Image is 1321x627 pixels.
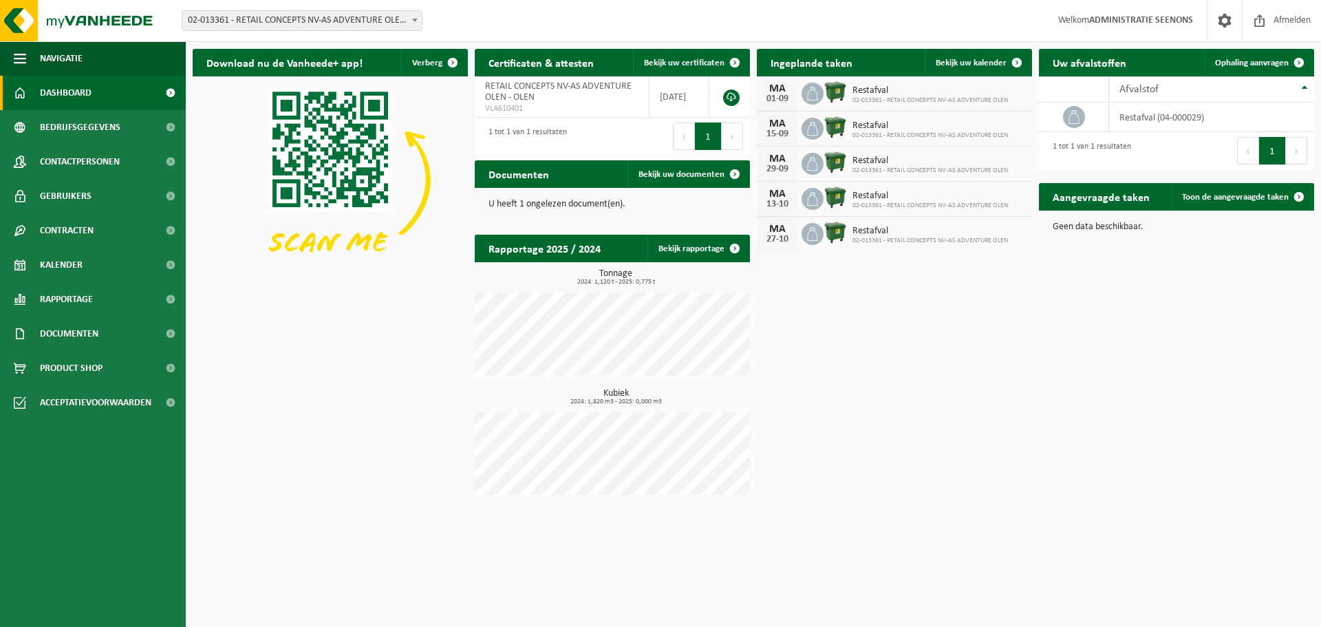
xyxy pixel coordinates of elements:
span: Contracten [40,213,94,248]
span: 2024: 1,820 m3 - 2025: 0,000 m3 [482,398,750,405]
span: Contactpersonen [40,145,120,179]
div: 13-10 [764,200,791,209]
td: restafval (04-000029) [1109,103,1314,132]
span: Dashboard [40,76,92,110]
a: Bekijk uw certificaten [633,49,749,76]
div: MA [764,118,791,129]
h3: Kubiek [482,389,750,405]
span: 02-013361 - RETAIL CONCEPTS NV-AS ADVENTURE OLEN [852,96,1008,105]
div: 27-10 [764,235,791,244]
button: 1 [695,123,722,150]
span: 02-013361 - RETAIL CONCEPTS NV-AS ADVENTURE OLEN [852,202,1008,210]
span: Verberg [412,59,442,67]
button: 1 [1259,137,1286,164]
img: Download de VHEPlus App [193,76,468,283]
button: Next [722,123,743,150]
img: WB-1100-HPE-GN-04 [824,221,847,244]
h2: Ingeplande taken [757,49,866,76]
p: U heeft 1 ongelezen document(en). [488,200,736,209]
span: Afvalstof [1119,84,1159,95]
span: Bekijk uw certificaten [644,59,724,67]
span: Navigatie [40,41,83,76]
a: Bekijk uw kalender [925,49,1031,76]
span: Bekijk uw documenten [638,170,724,179]
h2: Aangevraagde taken [1039,183,1163,210]
span: 02-013361 - RETAIL CONCEPTS NV-AS ADVENTURE OLEN [852,167,1008,175]
span: Restafval [852,156,1008,167]
div: MA [764,189,791,200]
span: Kalender [40,248,83,282]
span: Restafval [852,120,1008,131]
span: 02-013361 - RETAIL CONCEPTS NV-AS ADVENTURE OLEN - OLEN [182,10,422,31]
a: Toon de aangevraagde taken [1171,183,1313,211]
span: Product Shop [40,351,103,385]
div: MA [764,153,791,164]
span: Bekijk uw kalender [936,59,1007,67]
span: Toon de aangevraagde taken [1182,193,1289,202]
div: 29-09 [764,164,791,174]
a: Bekijk uw documenten [627,160,749,188]
span: Restafval [852,226,1008,237]
h2: Uw afvalstoffen [1039,49,1140,76]
h3: Tonnage [482,269,750,286]
a: Bekijk rapportage [647,235,749,262]
div: MA [764,83,791,94]
span: Restafval [852,191,1008,202]
div: 1 tot 1 van 1 resultaten [1046,136,1131,166]
span: Bedrijfsgegevens [40,110,120,145]
button: Next [1286,137,1307,164]
h2: Download nu de Vanheede+ app! [193,49,376,76]
span: Rapportage [40,282,93,317]
span: 02-013361 - RETAIL CONCEPTS NV-AS ADVENTURE OLEN [852,237,1008,245]
h2: Documenten [475,160,563,187]
span: Ophaling aanvragen [1215,59,1289,67]
img: WB-1100-HPE-GN-04 [824,186,847,209]
span: Gebruikers [40,179,92,213]
button: Previous [1237,137,1259,164]
span: Documenten [40,317,98,351]
span: Acceptatievoorwaarden [40,385,151,420]
div: 01-09 [764,94,791,104]
h2: Certificaten & attesten [475,49,608,76]
div: 1 tot 1 van 1 resultaten [482,121,567,151]
span: 02-013361 - RETAIL CONCEPTS NV-AS ADVENTURE OLEN - OLEN [182,11,422,30]
img: WB-1100-HPE-GN-04 [824,81,847,104]
img: WB-1100-HPE-GN-04 [824,151,847,174]
p: Geen data beschikbaar. [1053,222,1300,232]
td: [DATE] [649,76,709,118]
span: 02-013361 - RETAIL CONCEPTS NV-AS ADVENTURE OLEN [852,131,1008,140]
img: WB-1100-HPE-GN-04 [824,116,847,139]
strong: ADMINISTRATIE SEENONS [1089,15,1193,25]
span: Restafval [852,85,1008,96]
span: VLA610401 [485,103,638,114]
button: Previous [673,123,695,150]
span: 2024: 1,120 t - 2025: 0,775 t [482,279,750,286]
div: MA [764,224,791,235]
span: RETAIL CONCEPTS NV-AS ADVENTURE OLEN - OLEN [485,81,632,103]
button: Verberg [401,49,466,76]
div: 15-09 [764,129,791,139]
h2: Rapportage 2025 / 2024 [475,235,614,262]
a: Ophaling aanvragen [1204,49,1313,76]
